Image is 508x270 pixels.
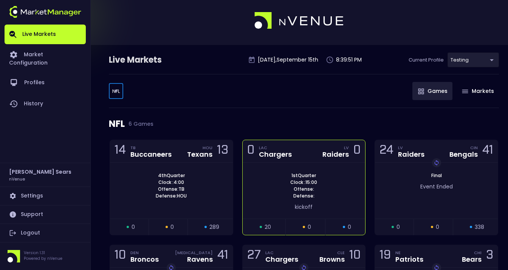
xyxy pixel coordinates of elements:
div: 24 [379,144,393,158]
span: Defense: HOU [153,193,189,199]
p: [DATE] , September 15 th [258,56,318,64]
div: 0 [353,144,361,158]
span: Final [429,172,444,179]
p: Version 1.31 [24,250,62,256]
span: 338 [475,223,484,231]
div: CIN [470,145,478,151]
p: Powered by nVenue [24,256,62,261]
div: LAC [259,145,292,151]
div: 19 [379,249,391,263]
div: LV [344,145,349,151]
div: CLE [337,250,345,256]
span: Clock : 15:00 [288,179,319,186]
div: 13 [217,144,228,158]
span: Offense: [291,186,316,193]
span: Event Ended [420,183,453,190]
div: Raiders [398,151,424,158]
div: CHI [474,250,482,256]
div: Ravens [187,256,213,263]
a: Market Configuration [5,44,86,72]
div: NFL [109,108,499,140]
div: Bears [462,256,482,263]
span: 0 [170,223,174,231]
img: logo [9,6,81,18]
h2: [PERSON_NAME] Sears [9,168,71,176]
div: 3 [486,249,493,263]
div: Texans [187,151,212,158]
a: Profiles [5,72,86,93]
img: gameIcon [418,88,424,94]
div: Broncos [130,256,159,263]
div: Chargers [259,151,292,158]
div: [MEDICAL_DATA] [175,250,213,256]
div: Raiders [322,151,349,158]
button: Games [412,82,452,100]
div: LAC [265,250,298,256]
div: Chargers [265,256,298,263]
div: TB [130,145,172,151]
div: Browns [319,256,345,263]
div: 27 [247,249,261,263]
span: Offense: TB [156,186,187,193]
div: Live Markets [109,54,201,66]
div: 10 [349,249,361,263]
img: gameIcon [462,89,468,93]
span: 0 [132,223,135,231]
div: 14 [115,144,126,158]
span: 20 [265,223,271,231]
div: LV [398,145,424,151]
span: 4th Quarter [156,172,187,179]
span: 0 [308,223,311,231]
p: 8:39:51 PM [336,56,362,64]
div: NE [395,250,423,256]
span: kickoff [295,203,313,211]
p: Current Profile [409,56,444,64]
div: testing [109,83,123,99]
span: Defense: [291,193,317,199]
span: 0 [396,223,400,231]
div: Version 1.31Powered by nVenue [5,250,86,262]
span: Clock : 4:00 [156,179,186,186]
h3: nVenue [9,176,25,182]
div: 41 [217,249,228,263]
img: logo [254,12,344,29]
div: Bengals [449,151,478,158]
span: 6 Games [125,121,153,127]
a: Live Markets [5,25,86,44]
span: 289 [209,223,219,231]
a: History [5,93,86,114]
div: 0 [247,144,254,158]
a: Settings [5,187,86,205]
div: Patriots [395,256,423,263]
div: 41 [482,144,493,158]
a: Support [5,205,86,224]
span: 0 [436,223,439,231]
div: Buccaneers [130,151,172,158]
a: Logout [5,224,86,242]
div: testing [448,52,499,67]
img: replayImg [434,160,440,166]
div: DEN [130,250,159,256]
div: 10 [115,249,126,263]
div: HOU [203,145,212,151]
button: Markets [456,82,499,100]
span: 0 [348,223,351,231]
span: 1st Quarter [289,172,318,179]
